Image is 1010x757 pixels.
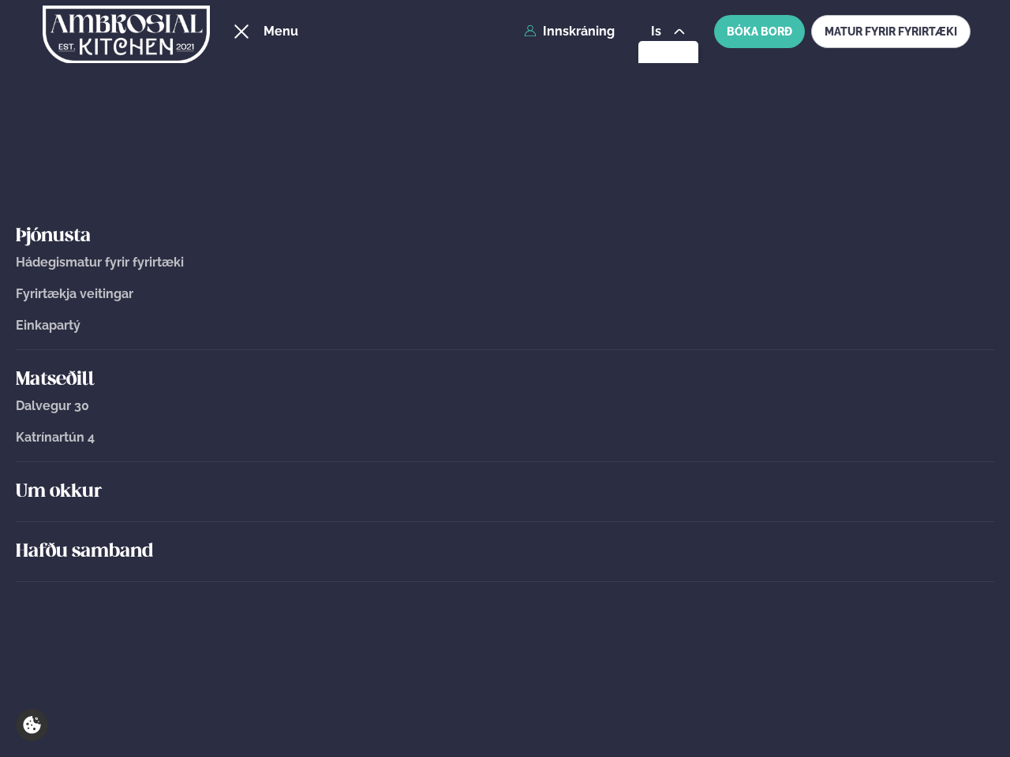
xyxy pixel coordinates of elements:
a: Matseðill [16,367,994,393]
a: Einkapartý [16,319,994,333]
button: BÓKA BORÐ [714,15,805,48]
img: logo [43,2,210,67]
a: Innskráning [524,24,615,39]
a: Katrínartún 4 [16,431,994,445]
a: Hádegismatur fyrir fyrirtæki [16,255,994,270]
span: is [651,25,666,38]
a: Dalvegur 30 [16,399,994,413]
a: Fyrirtækja veitingar [16,287,994,301]
span: Fyrirtækja veitingar [16,286,133,301]
span: Dalvegur 30 [16,398,89,413]
a: MATUR FYRIR FYRIRTÆKI [811,15,971,48]
button: is [638,25,698,38]
a: Hafðu samband [16,539,994,565]
span: Hádegismatur fyrir fyrirtæki [16,255,184,270]
a: Um okkur [16,479,994,505]
span: Einkapartý [16,318,80,333]
a: Þjónusta [16,224,994,249]
span: Katrínartún 4 [16,430,95,445]
a: Cookie settings [16,709,48,741]
button: hamburger [232,22,251,41]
